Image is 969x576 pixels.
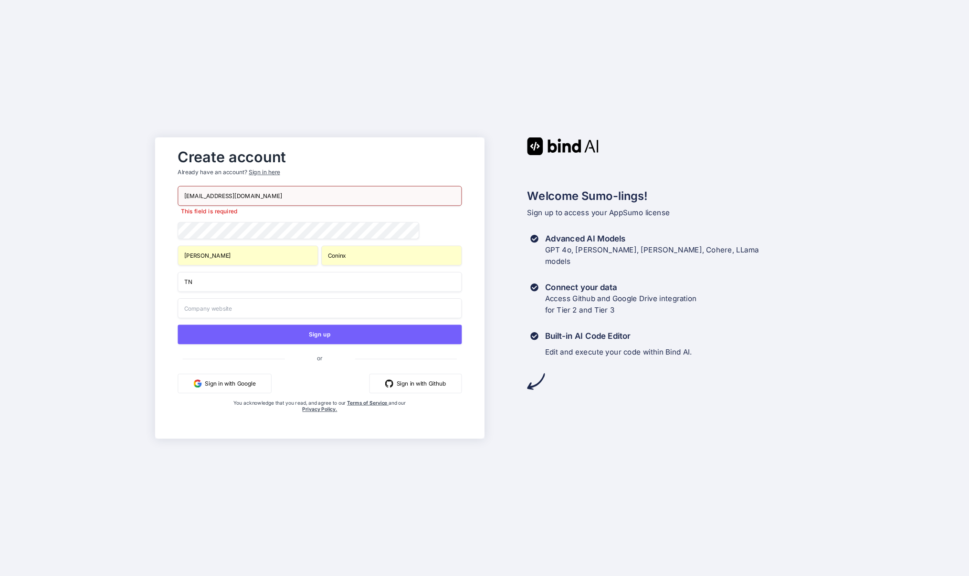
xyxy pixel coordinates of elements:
h3: Advanced AI Models [545,233,759,244]
input: Company website [178,298,462,318]
div: You acknowledge that you read, and agree to our and our [225,400,415,432]
h3: Built-in AI Code Editor [545,330,692,342]
span: or [284,348,355,368]
img: github [385,379,393,387]
input: First Name [178,246,318,266]
p: Access Github and Google Drive integration for Tier 2 and Tier 3 [545,293,697,316]
button: Sign up [178,325,462,344]
p: GPT 4o, [PERSON_NAME], [PERSON_NAME], Cohere, LLama models [545,244,759,267]
a: Privacy Policy. [302,406,337,412]
img: google [194,379,202,387]
p: Already have an account? [178,168,462,176]
p: This field is required [178,208,462,216]
h3: Connect your data [545,282,697,293]
h2: Create account [178,150,462,163]
button: Sign in with Google [178,374,271,393]
h2: Welcome Sumo-lings! [527,188,814,205]
div: Sign in here [249,168,280,176]
p: Edit and execute your code within Bind AI. [545,346,692,358]
button: Sign in with Github [369,374,462,393]
img: Bind AI logo [527,137,599,155]
img: arrow [527,373,545,390]
input: Last Name [321,246,462,266]
a: Terms of Service [347,400,389,406]
p: Sign up to access your AppSumo license [527,207,814,219]
input: Email [178,186,462,206]
input: Your company name [178,272,462,292]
